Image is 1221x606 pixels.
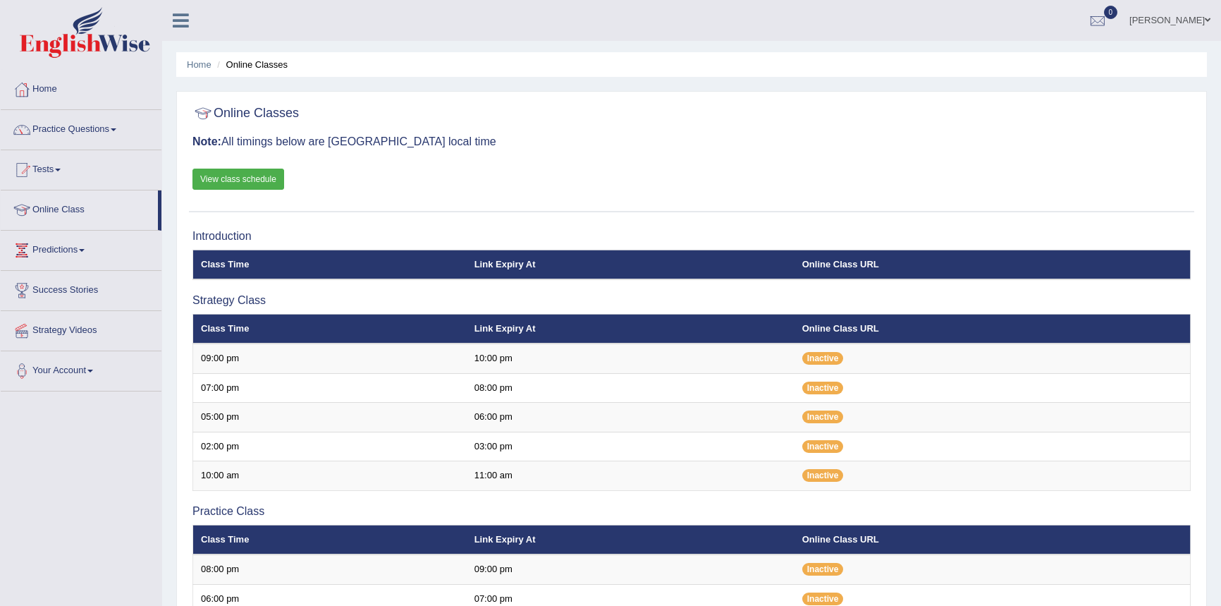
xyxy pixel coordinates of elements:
[193,461,467,491] td: 10:00 am
[794,250,1191,279] th: Online Class URL
[802,352,844,365] span: Inactive
[467,525,794,555] th: Link Expiry At
[802,469,844,482] span: Inactive
[794,314,1191,344] th: Online Class URL
[802,593,844,605] span: Inactive
[802,440,844,453] span: Inactive
[1,271,161,306] a: Success Stories
[1,150,161,186] a: Tests
[1,70,161,105] a: Home
[467,403,794,432] td: 06:00 pm
[467,344,794,373] td: 10:00 pm
[802,382,844,394] span: Inactive
[192,135,221,147] b: Note:
[1,231,161,266] a: Predictions
[1,311,161,346] a: Strategy Videos
[1,110,161,145] a: Practice Questions
[467,314,794,344] th: Link Expiry At
[794,525,1191,555] th: Online Class URL
[193,432,467,461] td: 02:00 pm
[192,169,284,190] a: View class schedule
[802,563,844,576] span: Inactive
[214,58,288,71] li: Online Classes
[193,555,467,584] td: 08:00 pm
[1104,6,1118,19] span: 0
[187,59,211,70] a: Home
[193,373,467,403] td: 07:00 pm
[1,351,161,387] a: Your Account
[467,461,794,491] td: 11:00 am
[467,373,794,403] td: 08:00 pm
[193,525,467,555] th: Class Time
[193,314,467,344] th: Class Time
[192,505,1191,518] h3: Practice Class
[467,555,794,584] td: 09:00 pm
[1,190,158,226] a: Online Class
[802,411,844,423] span: Inactive
[192,294,1191,307] h3: Strategy Class
[193,344,467,373] td: 09:00 pm
[192,230,1191,243] h3: Introduction
[193,250,467,279] th: Class Time
[192,135,1191,148] h3: All timings below are [GEOGRAPHIC_DATA] local time
[467,250,794,279] th: Link Expiry At
[192,103,299,124] h2: Online Classes
[467,432,794,461] td: 03:00 pm
[193,403,467,432] td: 05:00 pm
